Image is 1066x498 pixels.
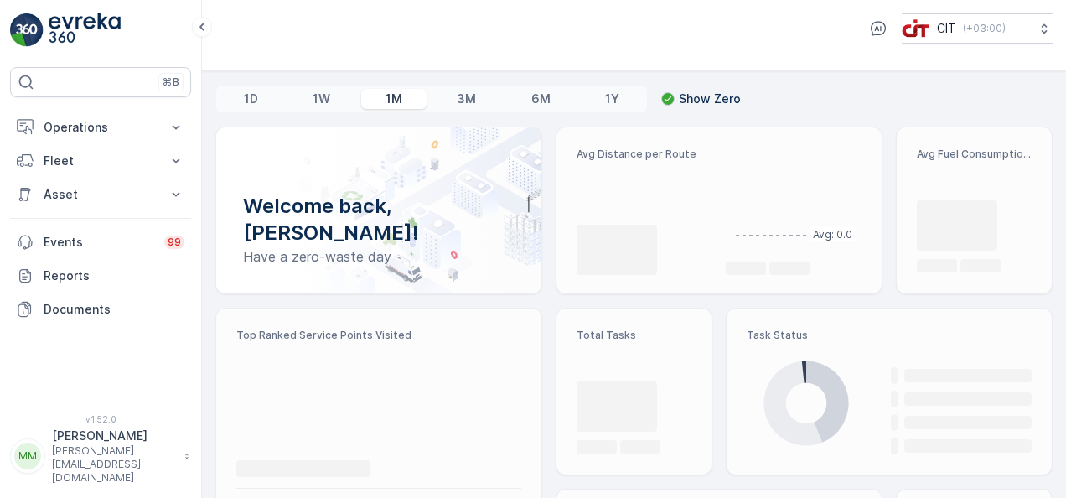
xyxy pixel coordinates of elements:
[243,246,515,267] p: Have a zero-waste day
[917,148,1032,161] p: Avg Fuel Consumption per Route
[49,13,121,47] img: logo_light-DOdMpM7g.png
[243,193,515,246] p: Welcome back, [PERSON_NAME]!
[747,329,1032,342] p: Task Status
[44,119,158,136] p: Operations
[10,293,191,326] a: Documents
[902,13,1053,44] button: CIT(+03:00)
[44,153,158,169] p: Fleet
[577,329,691,342] p: Total Tasks
[167,235,182,250] p: 99
[10,144,191,178] button: Fleet
[10,259,191,293] a: Reports
[679,91,741,107] p: Show Zero
[44,301,184,318] p: Documents
[937,20,956,37] p: CIT
[10,178,191,211] button: Asset
[457,91,476,107] p: 3M
[244,91,258,107] p: 1D
[10,428,191,485] button: MM[PERSON_NAME][PERSON_NAME][EMAIL_ADDRESS][DOMAIN_NAME]
[44,234,154,251] p: Events
[10,111,191,144] button: Operations
[44,267,184,284] p: Reports
[52,428,176,444] p: [PERSON_NAME]
[386,91,402,107] p: 1M
[10,226,191,259] a: Events99
[10,414,191,424] span: v 1.52.0
[52,444,176,485] p: [PERSON_NAME][EMAIL_ADDRESS][DOMAIN_NAME]
[577,148,712,161] p: Avg Distance per Route
[531,91,551,107] p: 6M
[313,91,330,107] p: 1W
[163,75,179,89] p: ⌘B
[14,443,41,469] div: MM
[605,91,619,107] p: 1Y
[902,19,930,38] img: cit-logo_pOk6rL0.png
[44,186,158,203] p: Asset
[963,22,1006,35] p: ( +03:00 )
[236,329,521,342] p: Top Ranked Service Points Visited
[10,13,44,47] img: logo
